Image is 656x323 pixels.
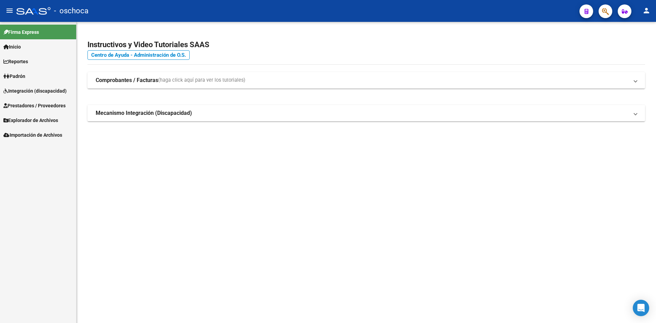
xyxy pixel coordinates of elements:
[96,77,158,84] strong: Comprobantes / Facturas
[96,109,192,117] strong: Mecanismo Integración (Discapacidad)
[54,3,88,18] span: - oschoca
[87,50,190,60] a: Centro de Ayuda - Administración de O.S.
[3,102,66,109] span: Prestadores / Proveedores
[3,131,62,139] span: Importación de Archivos
[3,28,39,36] span: Firma Express
[158,77,245,84] span: (haga click aquí para ver los tutoriales)
[3,43,21,51] span: Inicio
[3,117,58,124] span: Explorador de Archivos
[87,72,645,89] mat-expansion-panel-header: Comprobantes / Facturas(haga click aquí para ver los tutoriales)
[642,6,651,15] mat-icon: person
[5,6,14,15] mat-icon: menu
[3,58,28,65] span: Reportes
[3,87,67,95] span: Integración (discapacidad)
[3,72,25,80] span: Padrón
[87,38,645,51] h2: Instructivos y Video Tutoriales SAAS
[87,105,645,121] mat-expansion-panel-header: Mecanismo Integración (Discapacidad)
[633,300,649,316] div: Open Intercom Messenger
